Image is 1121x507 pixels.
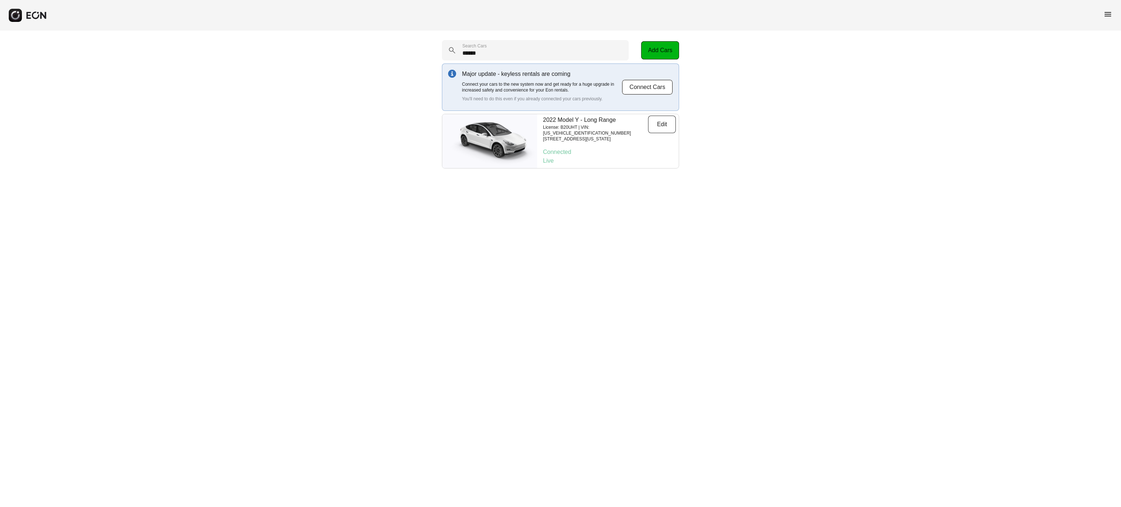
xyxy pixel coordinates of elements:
p: [STREET_ADDRESS][US_STATE] [543,136,648,142]
p: Connect your cars to the new system now and get ready for a huge upgrade in increased safety and ... [462,81,622,93]
img: car [442,117,537,165]
button: Connect Cars [622,80,673,95]
button: Add Cars [641,41,679,59]
img: info [448,70,456,78]
p: 2022 Model Y - Long Range [543,116,648,124]
label: Search Cars [462,43,487,49]
button: Edit [648,116,676,133]
span: menu [1103,10,1112,19]
p: Connected [543,148,676,156]
p: Live [543,156,676,165]
p: You'll need to do this even if you already connected your cars previously. [462,96,622,102]
p: Major update - keyless rentals are coming [462,70,622,78]
p: License: B20UHT | VIN: [US_VEHICLE_IDENTIFICATION_NUMBER] [543,124,648,136]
